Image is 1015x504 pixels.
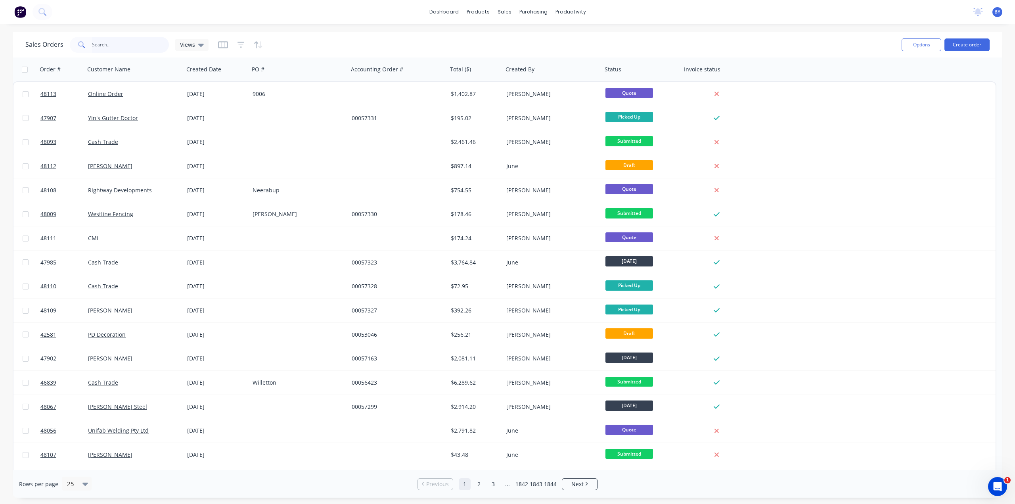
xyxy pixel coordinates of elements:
div: [DATE] [187,259,246,266]
a: CMI [88,234,98,242]
div: $3,764.84 [451,259,498,266]
div: [PERSON_NAME] [506,403,594,411]
div: $256.21 [451,331,498,339]
span: Picked Up [605,280,653,290]
span: 48107 [40,451,56,459]
div: 00057328 [352,282,440,290]
a: 48108 [40,178,88,202]
div: [PERSON_NAME] [506,234,594,242]
span: Quote [605,184,653,194]
a: Page 1 is your current page [459,478,471,490]
a: [PERSON_NAME] [88,162,132,170]
a: Page 1844 [544,478,556,490]
span: Next [571,480,584,488]
div: $195.02 [451,114,498,122]
div: [DATE] [187,307,246,314]
div: sales [494,6,515,18]
a: Cash Trade [88,282,118,290]
span: Quote [605,88,653,98]
img: Factory [14,6,26,18]
a: 48067 [40,395,88,419]
a: 48112 [40,154,88,178]
div: June [506,162,594,170]
span: 48109 [40,307,56,314]
div: 00053046 [352,331,440,339]
div: 00057163 [352,355,440,362]
div: [DATE] [187,186,246,194]
div: [PERSON_NAME] [506,138,594,146]
div: Neerabup [253,186,341,194]
a: 48111 [40,226,88,250]
div: June [506,427,594,435]
div: [PERSON_NAME] [506,379,594,387]
div: [PERSON_NAME] [506,210,594,218]
div: $2,461.46 [451,138,498,146]
span: Quote [605,425,653,435]
div: [PERSON_NAME] [506,331,594,339]
a: Next page [562,480,597,488]
span: Submitted [605,208,653,218]
div: [DATE] [187,379,246,387]
div: $6,289.62 [451,379,498,387]
div: $897.14 [451,162,498,170]
div: $2,914.20 [451,403,498,411]
div: Willetton [253,379,341,387]
div: $1,402.87 [451,90,498,98]
div: 00057323 [352,259,440,266]
div: [DATE] [187,90,246,98]
div: $2,791.82 [451,427,498,435]
span: 48067 [40,403,56,411]
span: BY [994,8,1000,15]
button: Options [902,38,941,51]
div: [DATE] [187,427,246,435]
a: [PERSON_NAME] [88,451,132,458]
a: Page 2 [473,478,485,490]
a: [PERSON_NAME] [88,355,132,362]
div: [DATE] [187,234,246,242]
div: [DATE] [187,355,246,362]
a: 48110 [40,274,88,298]
div: productivity [552,6,590,18]
div: [PERSON_NAME] [506,307,594,314]
span: [DATE] [605,401,653,410]
div: [DATE] [187,114,246,122]
a: Page 1842 [516,478,528,490]
div: 00057331 [352,114,440,122]
div: Total ($) [450,65,471,73]
div: 00057327 [352,307,440,314]
div: 00057330 [352,210,440,218]
span: 48093 [40,138,56,146]
div: 00057299 [352,403,440,411]
div: June [506,259,594,266]
a: Rightway Developments [88,186,152,194]
span: [DATE] [605,256,653,266]
a: 47902 [40,347,88,370]
span: 47907 [40,114,56,122]
div: Customer Name [87,65,130,73]
div: $754.55 [451,186,498,194]
span: 48009 [40,210,56,218]
a: Page 1843 [530,478,542,490]
div: [PERSON_NAME] [506,355,594,362]
a: 48009 [40,202,88,226]
div: [DATE] [187,451,246,459]
div: [DATE] [187,210,246,218]
span: 47985 [40,259,56,266]
span: Submitted [605,449,653,459]
a: PD Decoration [88,331,126,338]
span: 42581 [40,331,56,339]
a: 47907 [40,106,88,130]
span: Submitted [605,377,653,387]
a: dashboard [425,6,463,18]
a: 46839 [40,371,88,395]
a: Cash Trade [88,259,118,266]
div: [PERSON_NAME] [506,114,594,122]
button: Create order [944,38,990,51]
div: PO # [252,65,264,73]
div: [PERSON_NAME] [506,90,594,98]
a: 48107 [40,443,88,467]
span: Draft [605,328,653,338]
a: Cash Trade [88,379,118,386]
div: Created By [506,65,534,73]
a: 48109 [40,299,88,322]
